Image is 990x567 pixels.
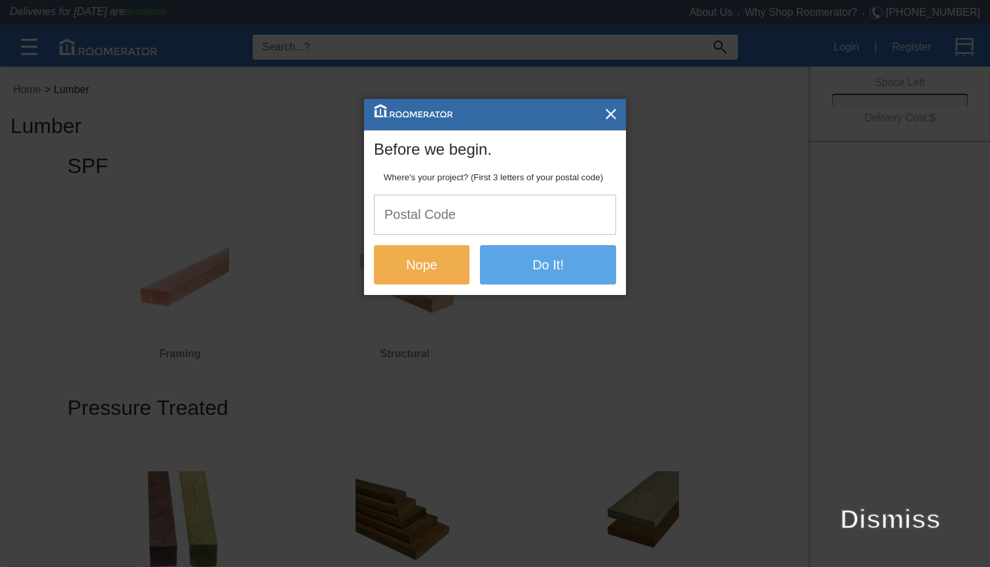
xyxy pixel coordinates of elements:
label: Dismiss [840,499,940,539]
button: Do It! [480,245,616,284]
img: X_Button.png [604,108,617,121]
img: roomerator-logo.svg [375,104,453,117]
label: Where's your project? (First 3 letters of your postal code) [384,171,603,184]
h4: Before we begin. [374,130,616,158]
button: Nope [374,245,469,284]
input: Postal Code [375,195,615,234]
